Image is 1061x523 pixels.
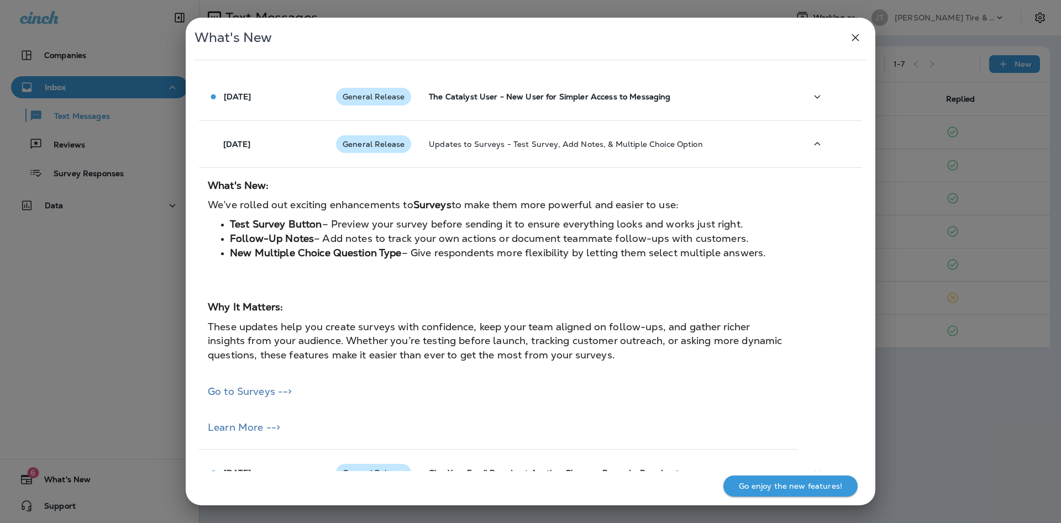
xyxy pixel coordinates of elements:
strong: Why It Matters: [208,300,283,313]
strong: Surveys [413,198,451,211]
strong: New Multiple Choice Question Type [230,246,402,259]
span: General Release [336,140,411,149]
span: These updates help you create surveys with confidence, keep your team aligned on follow-ups, and ... [208,320,782,361]
a: Learn More --> [208,421,280,434]
strong: Test Survey Button [230,218,322,230]
span: What's New [195,29,272,46]
p: [DATE] [223,140,250,149]
span: – Preview your survey before sending it to ensure everything looks and works just right. [322,218,743,230]
p: Updates to Surveys - Test Survey, Add Notes, & Multiple Choice Option [429,140,789,149]
strong: Follow-Up Notes [230,232,314,245]
p: [DATE] [224,92,251,101]
a: Go to Surveys --> [208,385,292,398]
p: The Catalyst User - New User for Simpler Access to Messaging [429,92,789,101]
span: – Give respondents more flexibility by letting them select multiple answers. [402,246,766,259]
strong: What's New: [208,179,269,192]
span: General Release [336,92,411,101]
p: Give Your Email Broadcast Another Chance - Resend a Broadcast [429,468,789,477]
span: to make them more powerful and easier to use: [451,198,679,211]
span: General Release [336,468,411,477]
p: [DATE] [224,468,251,477]
button: Go enjoy the new features! [723,476,858,496]
span: We’ve rolled out exciting enhancements to [208,198,413,211]
p: Go enjoy the new features! [739,482,842,490]
span: – Add notes to track your own actions or document teammate follow-ups with customers. [314,232,749,245]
